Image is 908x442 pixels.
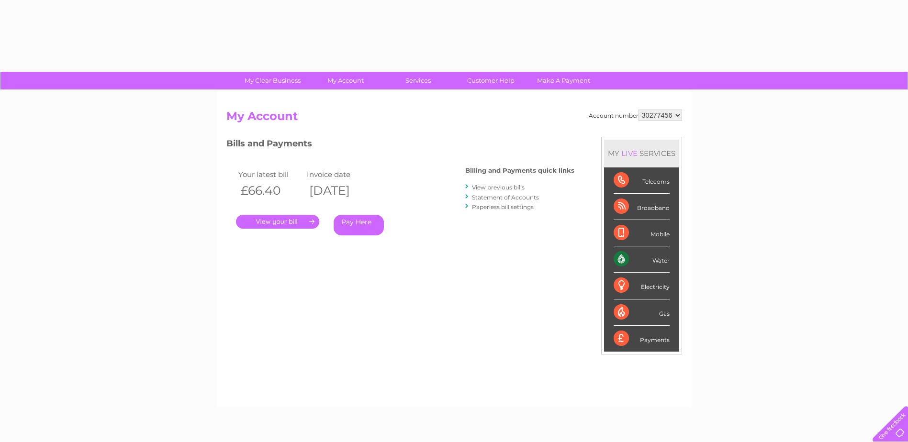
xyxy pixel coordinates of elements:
[304,168,373,181] td: Invoice date
[472,184,525,191] a: View previous bills
[614,326,670,352] div: Payments
[472,194,539,201] a: Statement of Accounts
[236,181,305,200] th: £66.40
[604,140,679,167] div: MY SERVICES
[236,168,305,181] td: Your latest bill
[306,72,385,89] a: My Account
[614,246,670,273] div: Water
[304,181,373,200] th: [DATE]
[524,72,603,89] a: Make A Payment
[614,299,670,326] div: Gas
[379,72,458,89] a: Services
[233,72,312,89] a: My Clear Business
[334,215,384,235] a: Pay Here
[236,215,319,229] a: .
[226,137,574,154] h3: Bills and Payments
[619,149,639,158] div: LIVE
[614,273,670,299] div: Electricity
[226,110,682,128] h2: My Account
[614,194,670,220] div: Broadband
[614,220,670,246] div: Mobile
[451,72,530,89] a: Customer Help
[589,110,682,121] div: Account number
[614,167,670,194] div: Telecoms
[472,203,534,210] a: Paperless bill settings
[465,167,574,174] h4: Billing and Payments quick links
